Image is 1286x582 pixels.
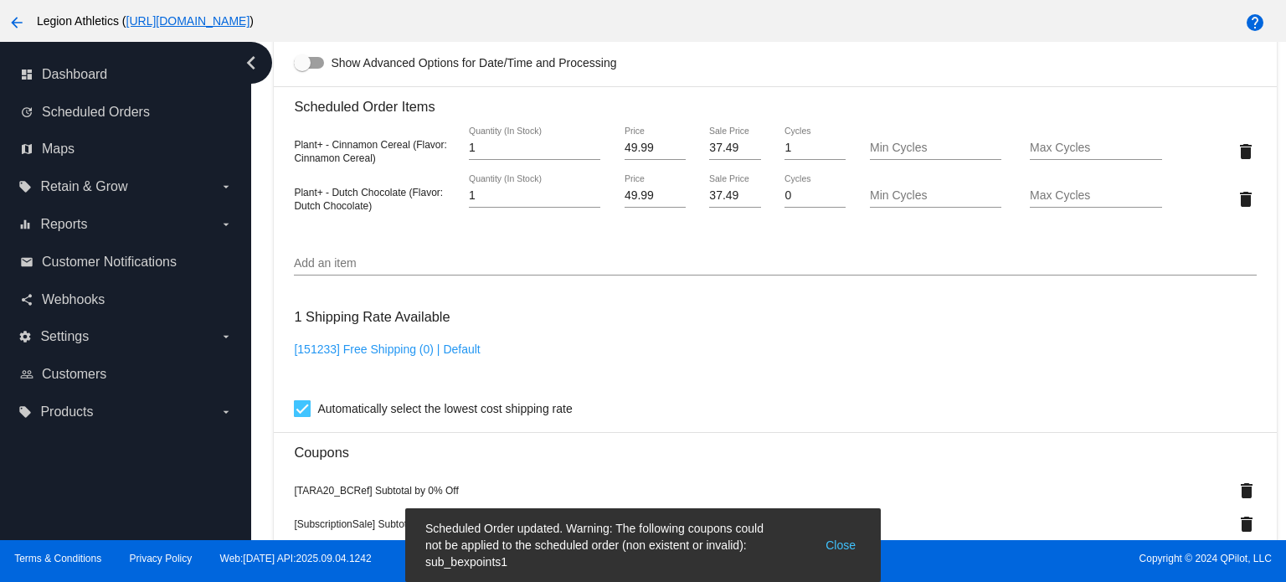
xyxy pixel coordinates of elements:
[40,217,87,232] span: Reports
[42,255,177,270] span: Customer Notifications
[20,255,33,269] i: email
[425,520,861,570] simple-snack-bar: Scheduled Order updated. Warning: The following coupons could not be applied to the scheduled ord...
[20,142,33,156] i: map
[42,142,75,157] span: Maps
[42,292,105,307] span: Webhooks
[40,329,89,344] span: Settings
[40,404,93,420] span: Products
[709,189,760,203] input: Sale Price
[20,136,233,162] a: map Maps
[294,432,1256,461] h3: Coupons
[294,485,458,497] span: [TARA20_BCRef] Subtotal by 0% Off
[870,189,1001,203] input: Min Cycles
[130,553,193,564] a: Privacy Policy
[20,99,233,126] a: update Scheduled Orders
[469,142,600,155] input: Quantity (In Stock)
[294,86,1256,115] h3: Scheduled Order Items
[657,553,1272,564] span: Copyright © 2024 QPilot, LLC
[294,257,1256,270] input: Add an item
[219,180,233,193] i: arrow_drop_down
[42,105,150,120] span: Scheduled Orders
[220,553,372,564] a: Web:[DATE] API:2025.09.04.1242
[219,218,233,231] i: arrow_drop_down
[469,189,600,203] input: Quantity (In Stock)
[317,399,572,419] span: Automatically select the lowest cost shipping rate
[294,187,443,212] span: Plant+ - Dutch Chocolate (Flavor: Dutch Chocolate)
[784,189,846,203] input: Cycles
[7,13,27,33] mat-icon: arrow_back
[40,179,127,194] span: Retain & Grow
[42,367,106,382] span: Customers
[14,553,101,564] a: Terms & Conditions
[820,520,861,570] button: Close
[294,343,480,356] a: [151233] Free Shipping (0) | Default
[18,405,32,419] i: local_offer
[709,142,760,155] input: Sale Price
[294,139,446,164] span: Plant+ - Cinnamon Cereal (Flavor: Cinnamon Cereal)
[20,361,233,388] a: people_outline Customers
[20,286,233,313] a: share Webhooks
[238,49,265,76] i: chevron_left
[331,54,616,71] span: Show Advanced Options for Date/Time and Processing
[20,293,33,306] i: share
[1245,13,1265,33] mat-icon: help
[219,405,233,419] i: arrow_drop_down
[126,14,250,28] a: [URL][DOMAIN_NAME]
[1236,189,1256,209] mat-icon: delete
[1237,514,1257,534] mat-icon: delete
[18,330,32,343] i: settings
[294,518,461,530] span: [SubscriptionSale] Subtotal by 0% Off
[1030,142,1161,155] input: Max Cycles
[1236,142,1256,162] mat-icon: delete
[625,189,686,203] input: Price
[20,368,33,381] i: people_outline
[20,106,33,119] i: update
[870,142,1001,155] input: Min Cycles
[20,249,233,276] a: email Customer Notifications
[20,61,233,88] a: dashboard Dashboard
[219,330,233,343] i: arrow_drop_down
[1030,189,1161,203] input: Max Cycles
[18,180,32,193] i: local_offer
[37,14,254,28] span: Legion Athletics ( )
[42,67,107,82] span: Dashboard
[18,218,32,231] i: equalizer
[1237,481,1257,501] mat-icon: delete
[294,299,450,335] h3: 1 Shipping Rate Available
[625,142,686,155] input: Price
[784,142,846,155] input: Cycles
[20,68,33,81] i: dashboard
